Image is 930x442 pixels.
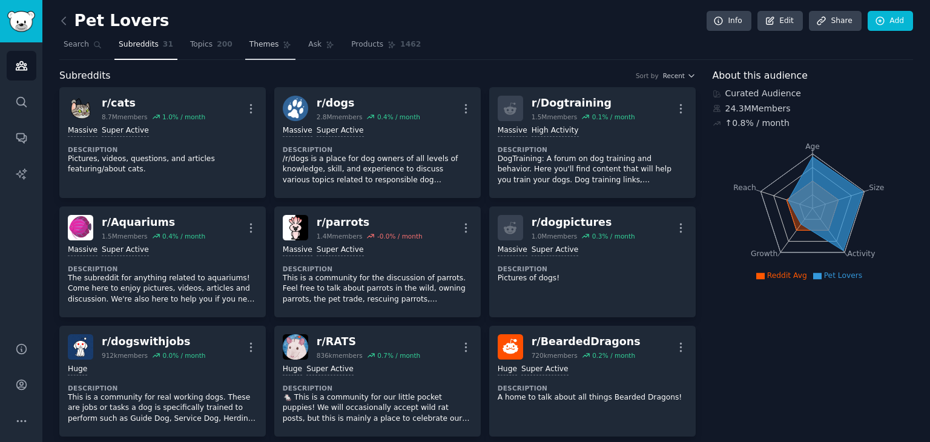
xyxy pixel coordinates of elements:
img: RATS [283,334,308,360]
div: 912k members [102,351,148,360]
span: Ask [308,39,322,50]
h2: Pet Lovers [59,12,169,31]
a: Ask [304,35,338,60]
dt: Description [283,145,472,154]
tspan: Reach [733,183,756,191]
div: r/ BeardedDragons [532,334,641,349]
p: This is a community for real working dogs. These are jobs or tasks a dog is specifically trained ... [68,392,257,424]
div: Super Active [317,125,364,137]
a: parrotsr/parrots1.4Mmembers-0.0% / monthMassiveSuper ActiveDescriptionThis is a community for the... [274,206,481,317]
div: Super Active [102,125,149,137]
a: Subreddits31 [114,35,177,60]
img: GummySearch logo [7,11,35,32]
div: ↑ 0.8 % / month [725,117,790,130]
a: catsr/cats8.7Mmembers1.0% / monthMassiveSuper ActiveDescriptionPictures, videos, questions, and a... [59,87,266,198]
dt: Description [68,384,257,392]
img: BeardedDragons [498,334,523,360]
div: Super Active [102,245,149,256]
div: 1.0M members [532,232,578,240]
span: About this audience [713,68,808,84]
span: Pet Lovers [824,271,863,280]
div: r/ Aquariums [102,215,205,230]
div: 2.8M members [317,113,363,121]
span: Search [64,39,89,50]
p: DogTraining: A forum on dog training and behavior. Here you'll find content that will help you tr... [498,154,687,186]
p: The subreddit for anything related to aquariums! Come here to enjoy pictures, videos, articles an... [68,273,257,305]
a: r/dogpictures1.0Mmembers0.3% / monthMassiveSuper ActiveDescriptionPictures of dogs! [489,206,696,317]
div: 8.7M members [102,113,148,121]
span: 200 [217,39,232,50]
dt: Description [498,384,687,392]
div: Super Active [521,364,569,375]
span: Topics [190,39,213,50]
dt: Description [283,384,472,392]
div: r/ parrots [317,215,423,230]
span: 31 [163,39,173,50]
tspan: Size [869,183,884,191]
div: High Activity [532,125,579,137]
span: Reddit Avg [767,271,807,280]
div: 836k members [317,351,363,360]
span: Subreddits [119,39,159,50]
a: Info [707,11,751,31]
span: Subreddits [59,68,111,84]
tspan: Activity [847,249,875,258]
div: r/ Dogtraining [532,96,635,111]
div: 0.7 % / month [377,351,420,360]
div: Massive [68,245,97,256]
div: 0.0 % / month [162,351,205,360]
div: 1.0 % / month [162,113,205,121]
img: Aquariums [68,215,93,240]
div: Super Active [532,245,579,256]
p: Pictures, videos, questions, and articles featuring/about cats. [68,154,257,175]
div: 1.4M members [317,232,363,240]
img: parrots [283,215,308,240]
div: Massive [68,125,97,137]
a: RATSr/RATS836kmembers0.7% / monthHugeSuper ActiveDescription🐁 This is a community for our little ... [274,326,481,437]
div: r/ dogswithjobs [102,334,205,349]
a: r/Dogtraining1.5Mmembers0.1% / monthMassiveHigh ActivityDescriptionDogTraining: A forum on dog tr... [489,87,696,198]
a: dogsr/dogs2.8Mmembers0.4% / monthMassiveSuper ActiveDescription/r/dogs is a place for dog owners ... [274,87,481,198]
div: 0.3 % / month [592,232,635,240]
div: Super Active [306,364,354,375]
div: 0.2 % / month [592,351,635,360]
div: 0.1 % / month [592,113,635,121]
a: Share [809,11,861,31]
img: dogswithjobs [68,334,93,360]
div: Super Active [317,245,364,256]
span: Products [351,39,383,50]
div: Massive [283,125,312,137]
dt: Description [68,265,257,273]
div: 24.3M Members [713,102,914,115]
a: Edit [757,11,803,31]
a: Topics200 [186,35,237,60]
a: Search [59,35,106,60]
div: Massive [283,245,312,256]
div: Huge [283,364,302,375]
dt: Description [498,145,687,154]
p: /r/dogs is a place for dog owners of all levels of knowledge, skill, and experience to discuss va... [283,154,472,186]
div: Huge [68,364,87,375]
div: 1.5M members [102,232,148,240]
a: Aquariumsr/Aquariums1.5Mmembers0.4% / monthMassiveSuper ActiveDescriptionThe subreddit for anythi... [59,206,266,317]
div: -0.0 % / month [377,232,423,240]
p: This is a community for the discussion of parrots. Feel free to talk about parrots in the wild, o... [283,273,472,305]
p: 🐁 This is a community for our little pocket puppies! We will occasionally accept wild rat posts, ... [283,392,472,424]
div: Huge [498,364,517,375]
span: Recent [663,71,685,80]
button: Recent [663,71,696,80]
img: cats [68,96,93,121]
tspan: Growth [751,249,777,258]
a: Products1462 [347,35,425,60]
a: dogswithjobsr/dogswithjobs912kmembers0.0% / monthHugeDescriptionThis is a community for real work... [59,326,266,437]
a: Add [868,11,913,31]
dt: Description [498,265,687,273]
span: Themes [249,39,279,50]
div: 1.5M members [532,113,578,121]
p: Pictures of dogs! [498,273,687,284]
div: r/ dogs [317,96,420,111]
a: Themes [245,35,296,60]
div: r/ RATS [317,334,420,349]
span: 1462 [400,39,421,50]
div: Sort by [636,71,659,80]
